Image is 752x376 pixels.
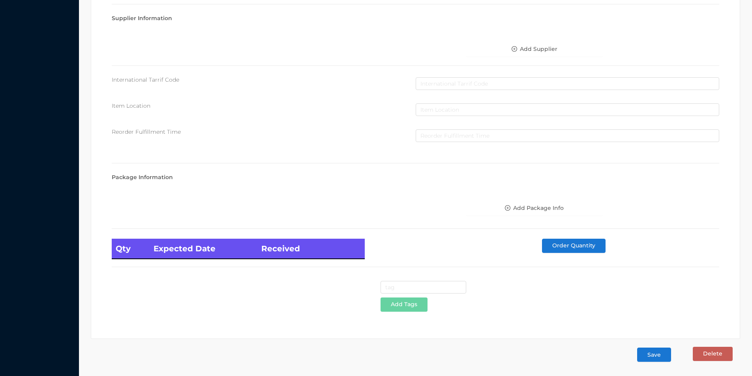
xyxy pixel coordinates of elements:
input: Reorder Fulfillment Time [416,129,720,142]
div: Item Location [112,102,416,110]
input: International Tarrif Code [416,77,720,90]
button: Order Quantity [542,239,606,253]
div: Supplier Information [112,14,719,22]
div: Reorder Fulfillment Time [112,128,416,136]
button: icon: plus-circle-oAdd Supplier [466,42,603,56]
button: Delete [693,347,733,361]
th: Received [257,239,365,259]
th: Expected Date [150,239,257,259]
button: Save [637,348,671,362]
input: Item Location [416,103,720,116]
button: icon: plus-circle-oAdd Package Info [466,201,603,215]
div: Package Information [112,173,719,181]
button: Add Tags [381,297,428,312]
th: Qty [112,239,150,259]
div: International Tarrif Code [112,76,416,84]
input: tag [381,281,466,294]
